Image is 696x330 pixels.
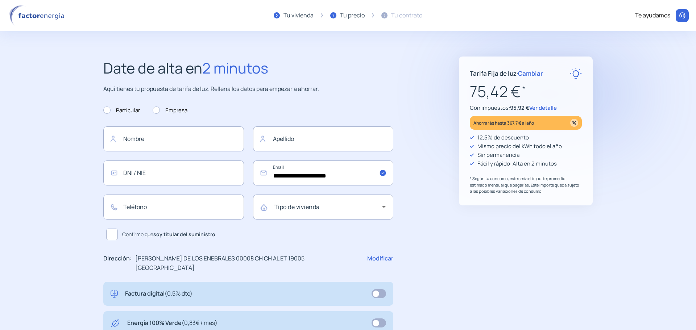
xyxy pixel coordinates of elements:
p: 75,42 € [470,79,582,104]
p: Factura digital [125,289,192,298]
span: Cambiar [518,69,543,78]
p: Con impuestos: [470,104,582,112]
div: Tu precio [340,11,365,20]
h2: Date de alta en [103,57,393,80]
span: Ver detalle [529,104,557,112]
img: energy-green.svg [111,318,120,328]
img: llamar [679,12,686,19]
div: Tu vivienda [283,11,314,20]
label: Empresa [153,106,187,115]
mat-label: Tipo de vivienda [274,203,320,211]
p: Fácil y rápido: Alta en 2 minutos [477,159,557,168]
img: digital-invoice.svg [111,289,118,298]
p: Aquí tienes tu propuesta de tarifa de luz. Rellena los datos para empezar a ahorrar. [103,84,393,94]
img: rate-E.svg [570,67,582,79]
span: 95,92 € [510,104,529,112]
span: Confirmo que [122,230,215,238]
p: Ahorrarás hasta 367,7 € al año [473,119,534,127]
b: soy titular del suministro [153,231,215,238]
img: percentage_icon.svg [570,119,578,127]
span: 2 minutos [202,58,268,78]
span: (0,83€ / mes) [182,319,217,327]
p: * Según tu consumo, este sería el importe promedio estimado mensual que pagarías. Este importe qu... [470,175,582,195]
p: Modificar [367,254,393,272]
div: Tu contrato [391,11,422,20]
p: 12,5% de descuento [477,133,529,142]
p: Dirección: [103,254,132,272]
p: Tarifa Fija de luz · [470,68,543,78]
p: Sin permanencia [477,151,519,159]
img: logo factor [7,5,69,26]
p: Energía 100% Verde [127,318,217,328]
p: [PERSON_NAME] DE LOS ENEBRALES 00008 CH CH AL ET 19005 [GEOGRAPHIC_DATA] [135,254,364,272]
div: Te ayudamos [635,11,670,20]
label: Particular [103,106,140,115]
p: Mismo precio del kWh todo el año [477,142,562,151]
span: (0,5% dto) [165,289,192,297]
